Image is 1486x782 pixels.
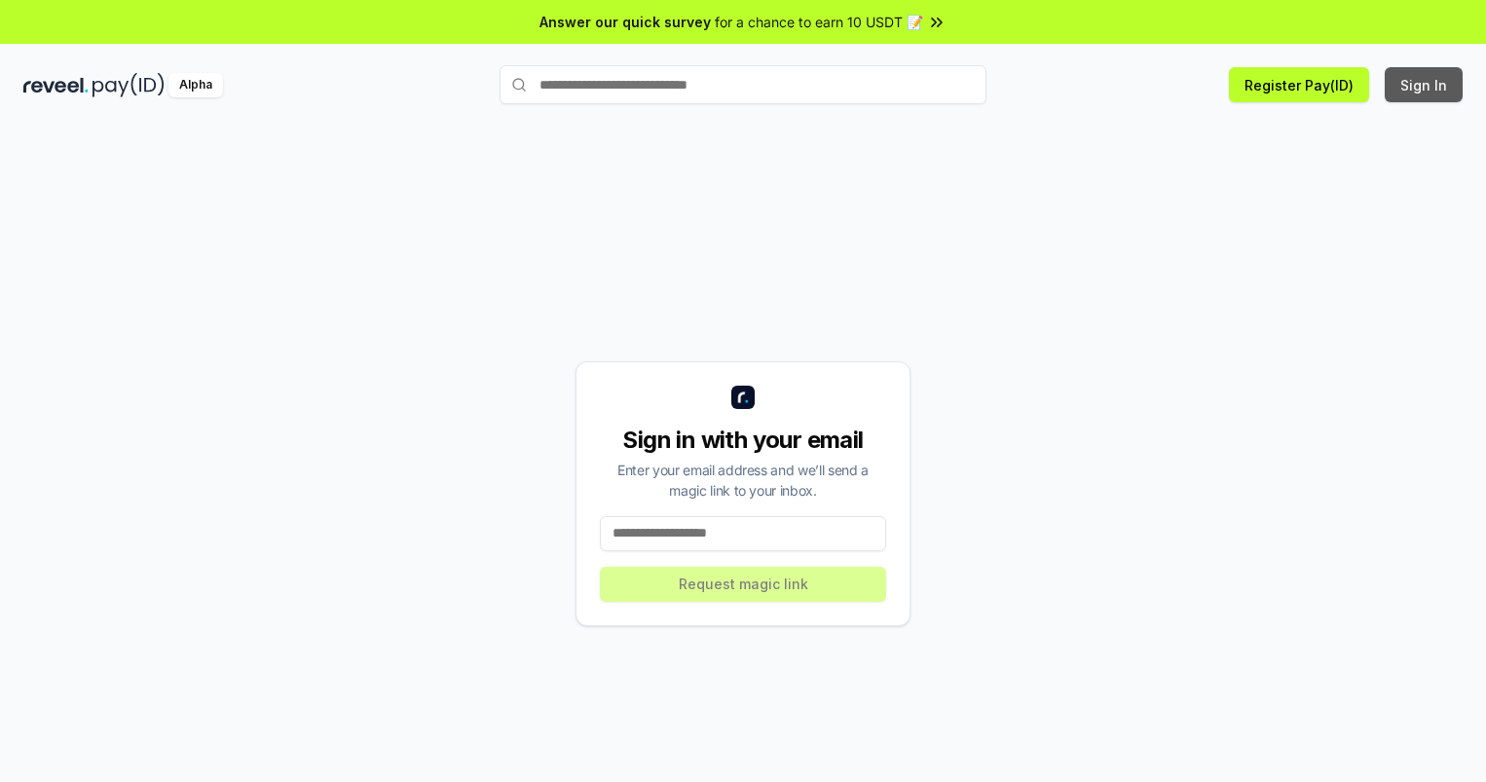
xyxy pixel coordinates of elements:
[23,73,89,97] img: reveel_dark
[1229,67,1369,102] button: Register Pay(ID)
[715,12,923,32] span: for a chance to earn 10 USDT 📝
[168,73,223,97] div: Alpha
[539,12,711,32] span: Answer our quick survey
[600,460,886,501] div: Enter your email address and we’ll send a magic link to your inbox.
[600,425,886,456] div: Sign in with your email
[731,386,755,409] img: logo_small
[1385,67,1463,102] button: Sign In
[93,73,165,97] img: pay_id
